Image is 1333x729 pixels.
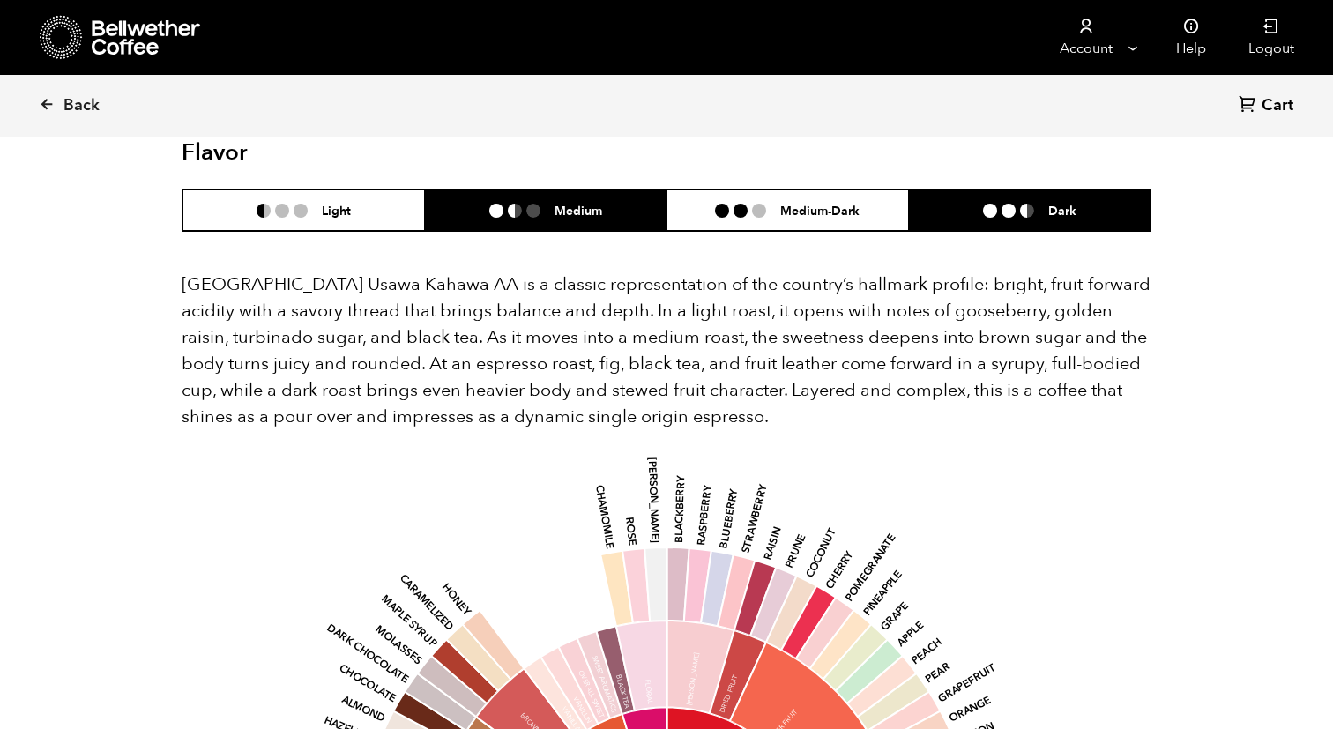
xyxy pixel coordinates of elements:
h2: Flavor [182,139,505,167]
h6: Light [322,203,351,218]
span: Back [63,95,100,116]
h6: Medium [555,203,602,218]
span: Cart [1262,95,1293,116]
p: [GEOGRAPHIC_DATA] Usawa Kahawa AA is a classic representation of the country’s hallmark profile: ... [182,272,1151,430]
a: Cart [1239,94,1298,118]
h6: Dark [1048,203,1076,218]
h6: Medium-Dark [780,203,860,218]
